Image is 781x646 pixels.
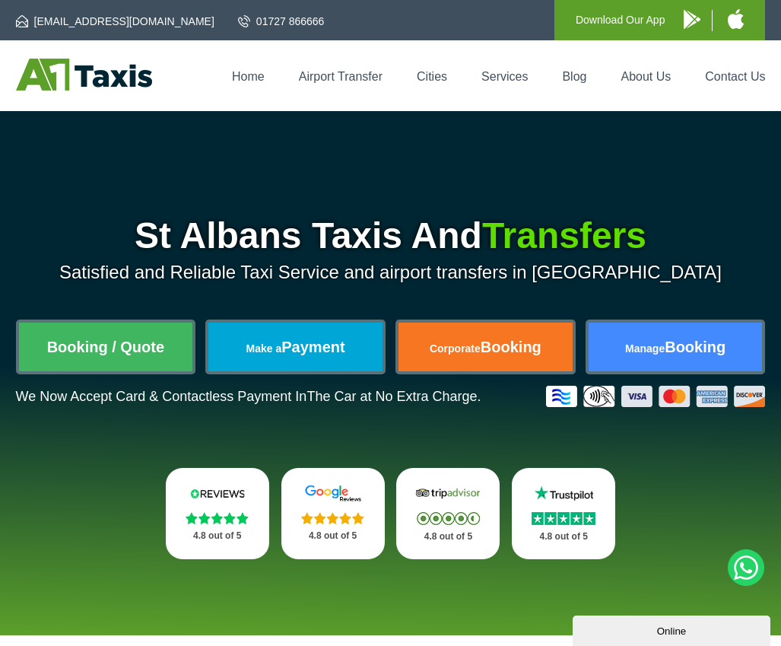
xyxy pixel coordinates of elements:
[413,527,483,546] p: 4.8 out of 5
[529,527,598,546] p: 4.8 out of 5
[396,468,500,559] a: Tripadvisor Stars 4.8 out of 5
[430,342,481,355] span: Corporate
[481,70,528,83] a: Services
[532,512,595,525] img: Stars
[413,485,483,502] img: Tripadvisor
[482,215,646,256] span: Transfers
[238,14,325,29] a: 01727 866666
[246,342,282,355] span: Make a
[529,485,598,502] img: Trustpilot
[16,262,766,283] p: Satisfied and Reliable Taxi Service and airport transfers in [GEOGRAPHIC_DATA]
[186,512,249,524] img: Stars
[183,527,252,546] p: 4.8 out of 5
[398,323,573,371] a: CorporateBooking
[281,468,385,559] a: Google Stars 4.8 out of 5
[16,59,152,91] img: A1 Taxis St Albans LTD
[232,70,265,83] a: Home
[298,485,368,502] img: Google
[166,468,269,559] a: Reviews.io Stars 4.8 out of 5
[625,342,665,355] span: Manage
[728,9,744,29] img: A1 Taxis iPhone App
[417,70,447,83] a: Cities
[298,527,368,546] p: 4.8 out of 5
[417,512,480,525] img: Stars
[19,323,193,371] a: Booking / Quote
[705,70,765,83] a: Contact Us
[16,14,214,29] a: [EMAIL_ADDRESS][DOMAIN_NAME]
[16,389,481,405] p: We Now Accept Card & Contactless Payment In
[512,468,615,559] a: Trustpilot Stars 4.8 out of 5
[562,70,586,83] a: Blog
[301,512,364,524] img: Stars
[576,11,665,30] p: Download Our App
[546,386,765,407] img: Credit And Debit Cards
[573,613,773,646] iframe: chat widget
[299,70,383,83] a: Airport Transfer
[183,485,252,502] img: Reviews.io
[684,10,700,29] img: A1 Taxis Android App
[589,323,763,371] a: ManageBooking
[306,389,481,404] span: The Car at No Extra Charge.
[621,70,671,83] a: About Us
[16,218,766,254] h1: St Albans Taxis And
[208,323,383,371] a: Make aPayment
